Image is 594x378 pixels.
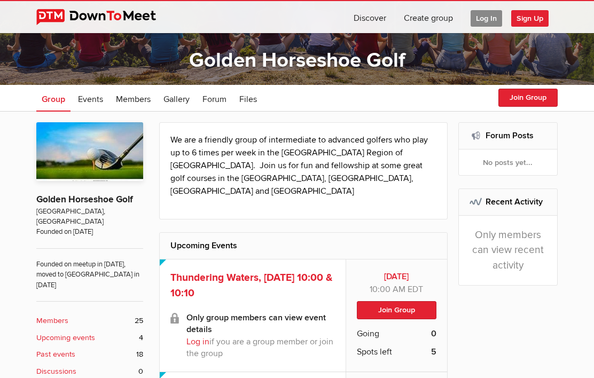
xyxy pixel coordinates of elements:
a: Forum [197,85,232,112]
span: Forum [202,94,226,105]
span: [GEOGRAPHIC_DATA], [GEOGRAPHIC_DATA] [36,207,143,227]
span: Founded on [DATE] [36,227,143,237]
p: We are a friendly group of intermediate to advanced golfers who play up to 6 times per week in th... [170,133,436,198]
span: Files [239,94,257,105]
span: 4 [139,332,143,344]
img: Golden Horseshoe Golf [36,122,143,181]
b: Discussions [36,366,76,377]
a: Log In [462,1,511,33]
a: Discussions 0 [36,366,143,377]
h2: Upcoming Events [170,233,436,258]
b: Only group members can view event details [186,312,335,335]
span: Log In [471,10,502,27]
a: Group [36,85,71,112]
span: 0 [138,366,143,377]
button: Join Group [498,89,558,107]
a: Gallery [158,85,195,112]
b: 5 [431,345,436,358]
span: Sign Up [511,10,549,27]
a: Log in [186,336,209,347]
span: Events [78,94,103,105]
a: Past events 18 [36,349,143,360]
div: Only members can view recent activity [459,216,558,285]
p: if you are a group member or join the group [186,336,335,359]
a: Thundering Waters, [DATE] 10:00 & 10:10 [170,271,332,300]
span: Spots left [357,345,392,358]
b: Upcoming events [36,332,95,344]
b: [DATE] [357,270,436,283]
b: Past events [36,349,75,360]
img: DownToMeet [36,9,173,25]
span: Founded on meetup in [DATE], moved to [GEOGRAPHIC_DATA] in [DATE] [36,248,143,290]
b: 0 [431,327,436,340]
b: Members [36,315,68,327]
a: Members 25 [36,315,143,327]
span: Gallery [163,94,190,105]
span: America/Toronto [408,284,423,295]
a: Events [73,85,108,112]
span: 10:00 AM [370,284,405,295]
a: Sign Up [511,1,557,33]
a: Forum Posts [486,130,534,141]
span: Group [42,94,65,105]
a: Files [234,85,262,112]
a: Upcoming events 4 [36,332,143,344]
a: Discover [345,1,395,33]
a: Create group [395,1,462,33]
a: Members [111,85,156,112]
span: Going [357,327,379,340]
div: No posts yet... [459,149,558,175]
button: Join Group [357,301,436,319]
h2: Recent Activity [470,189,547,215]
span: 18 [136,349,143,360]
span: 25 [135,315,143,327]
span: Members [116,94,151,105]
